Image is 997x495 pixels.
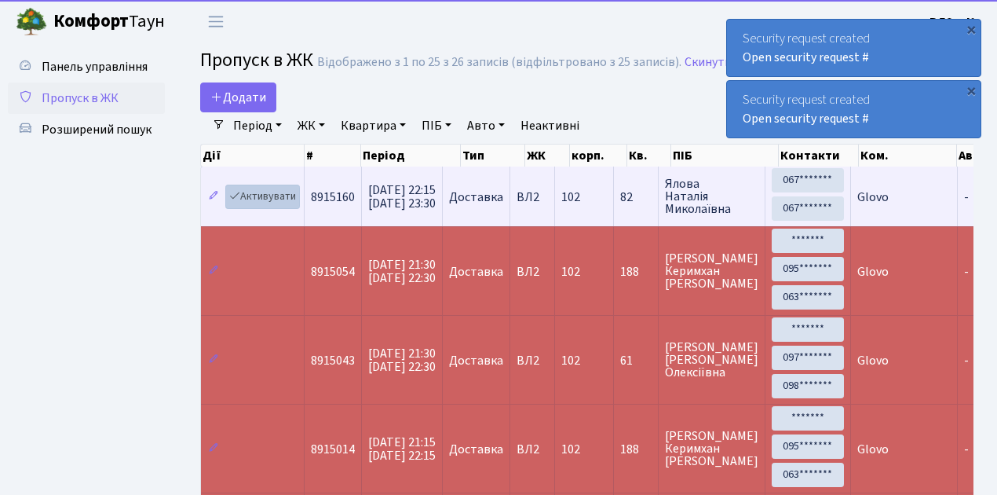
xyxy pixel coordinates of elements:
[517,443,548,456] span: ВЛ2
[727,81,981,137] div: Security request created
[857,263,889,280] span: Glovo
[201,145,305,167] th: Дії
[368,256,436,287] span: [DATE] 21:30 [DATE] 22:30
[449,191,503,203] span: Доставка
[227,112,288,139] a: Період
[368,181,436,212] span: [DATE] 22:15 [DATE] 23:30
[368,434,436,464] span: [DATE] 21:15 [DATE] 22:15
[620,354,652,367] span: 61
[665,341,758,379] span: [PERSON_NAME] [PERSON_NAME] Олексіївна
[620,443,652,456] span: 188
[561,263,580,280] span: 102
[561,441,580,458] span: 102
[334,112,412,139] a: Квартира
[517,266,548,278] span: ВЛ2
[517,354,548,367] span: ВЛ2
[964,263,969,280] span: -
[620,266,652,278] span: 188
[743,49,869,66] a: Open security request #
[317,55,681,70] div: Відображено з 1 по 25 з 26 записів (відфільтровано з 25 записів).
[859,145,956,167] th: Ком.
[627,145,671,167] th: Кв.
[196,9,236,35] button: Переключити навігацію
[620,191,652,203] span: 82
[964,441,969,458] span: -
[8,51,165,82] a: Панель управління
[461,145,525,167] th: Тип
[200,82,276,112] a: Додати
[857,189,889,206] span: Glovo
[415,112,458,139] a: ПІБ
[743,110,869,127] a: Open security request #
[570,145,627,167] th: корп.
[964,189,969,206] span: -
[449,266,503,278] span: Доставка
[857,352,889,369] span: Glovo
[964,352,969,369] span: -
[665,430,758,467] span: [PERSON_NAME] Керимхан [PERSON_NAME]
[449,354,503,367] span: Доставка
[561,352,580,369] span: 102
[291,112,331,139] a: ЖК
[42,90,119,107] span: Пропуск в ЖК
[361,145,461,167] th: Період
[368,345,436,376] span: [DATE] 21:30 [DATE] 22:30
[561,189,580,206] span: 102
[963,82,979,98] div: ×
[53,9,129,34] b: Комфорт
[200,46,313,74] span: Пропуск в ЖК
[449,443,503,456] span: Доставка
[779,145,859,167] th: Контакти
[16,6,47,38] img: logo.png
[311,189,355,206] span: 8915160
[517,191,548,203] span: ВЛ2
[665,178,758,215] span: Ялова Наталія Миколаївна
[311,352,355,369] span: 8915043
[311,441,355,458] span: 8915014
[929,13,978,31] a: ВЛ2 -. К.
[727,20,981,76] div: Security request created
[210,89,266,106] span: Додати
[525,145,570,167] th: ЖК
[8,114,165,145] a: Розширений пошук
[665,252,758,290] span: [PERSON_NAME] Керимхан [PERSON_NAME]
[685,55,732,70] a: Скинути
[461,112,511,139] a: Авто
[42,58,148,75] span: Панель управління
[225,185,300,209] a: Активувати
[671,145,779,167] th: ПІБ
[514,112,586,139] a: Неактивні
[857,441,889,458] span: Glovo
[311,263,355,280] span: 8915054
[42,121,152,138] span: Розширений пошук
[8,82,165,114] a: Пропуск в ЖК
[53,9,165,35] span: Таун
[963,21,979,37] div: ×
[305,145,361,167] th: #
